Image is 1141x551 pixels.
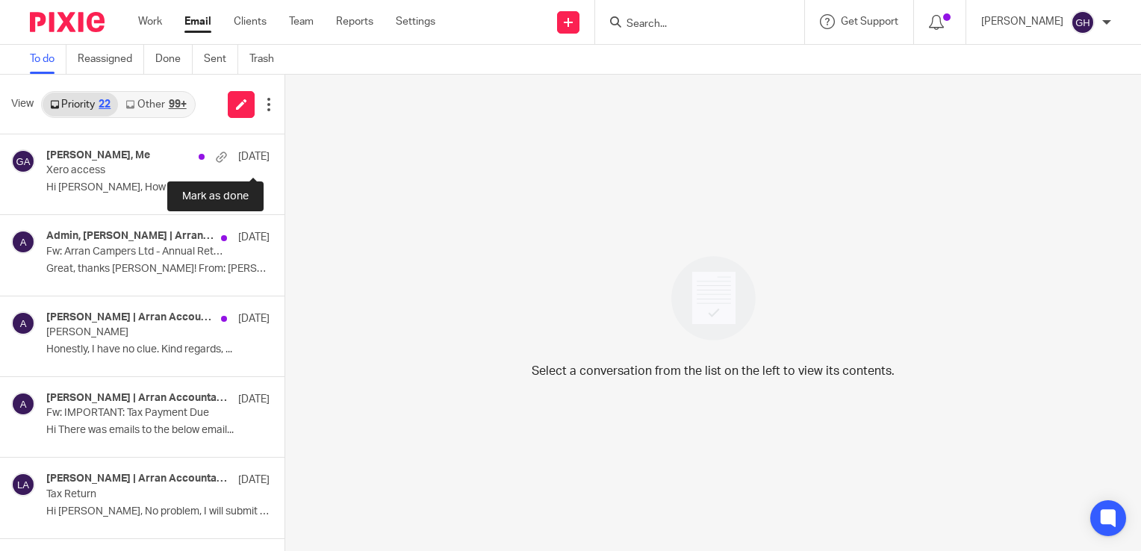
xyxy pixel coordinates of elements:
[662,246,765,350] img: image
[99,99,111,110] div: 22
[625,18,759,31] input: Search
[249,45,285,74] a: Trash
[336,14,373,29] a: Reports
[11,96,34,112] span: View
[46,473,231,485] h4: [PERSON_NAME] | Arran Accountants
[46,505,270,518] p: Hi [PERSON_NAME], No problem, I will submit it...
[46,149,150,162] h4: [PERSON_NAME], Me
[46,392,231,405] h4: [PERSON_NAME] | Arran Accountants, Admin
[169,99,187,110] div: 99+
[46,246,225,258] p: Fw: Arran Campers Ltd - Annual Returns
[396,14,435,29] a: Settings
[532,362,895,380] p: Select a conversation from the list on the left to view its contents.
[11,473,35,496] img: svg%3E
[289,14,314,29] a: Team
[46,230,214,243] h4: Admin, [PERSON_NAME] | Arran Accountants
[1071,10,1095,34] img: svg%3E
[78,45,144,74] a: Reassigned
[138,14,162,29] a: Work
[238,311,270,326] p: [DATE]
[43,93,118,116] a: Priority22
[46,263,270,275] p: Great, thanks [PERSON_NAME]! From: [PERSON_NAME] | Arran...
[11,149,35,173] img: svg%3E
[46,311,214,324] h4: [PERSON_NAME] | Arran Accountants, [PERSON_NAME] | Arran Accountants
[238,230,270,245] p: [DATE]
[841,16,898,27] span: Get Support
[155,45,193,74] a: Done
[204,45,238,74] a: Sent
[46,326,225,339] p: [PERSON_NAME]
[238,473,270,488] p: [DATE]
[234,14,267,29] a: Clients
[46,181,270,194] p: Hi [PERSON_NAME], How are you? Was that all good...
[238,149,270,164] p: [DATE]
[46,488,225,501] p: Tax Return
[11,392,35,416] img: svg%3E
[46,407,225,420] p: Fw: IMPORTANT: Tax Payment Due
[184,14,211,29] a: Email
[238,392,270,407] p: [DATE]
[30,12,105,32] img: Pixie
[11,230,35,254] img: svg%3E
[981,14,1063,29] p: [PERSON_NAME]
[118,93,193,116] a: Other99+
[46,424,270,437] p: Hi There was emails to the below email...
[30,45,66,74] a: To do
[46,164,225,177] p: Xero access
[46,343,270,356] p: Honestly, I have no clue. Kind regards, ...
[11,311,35,335] img: svg%3E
